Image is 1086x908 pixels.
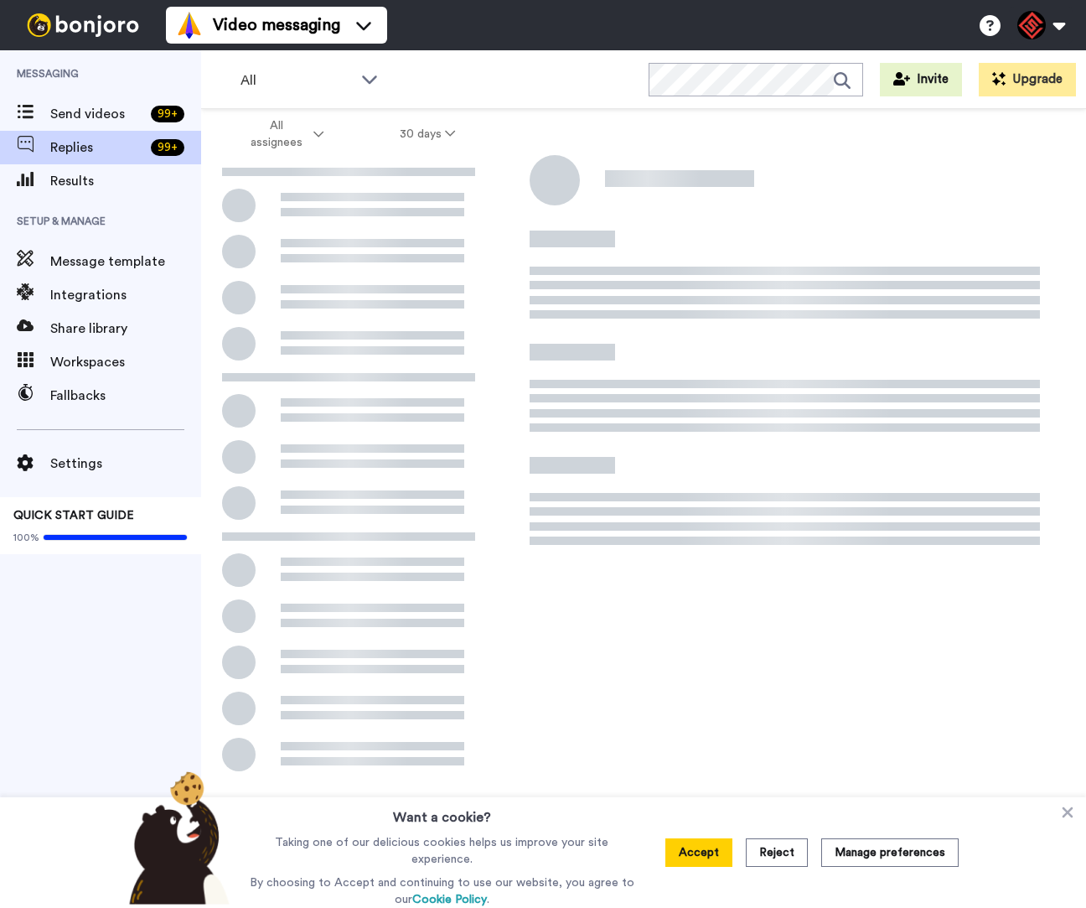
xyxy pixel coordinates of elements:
[50,171,201,191] span: Results
[242,117,310,151] span: All assignees
[979,63,1076,96] button: Upgrade
[50,137,144,158] span: Replies
[362,119,494,149] button: 30 days
[13,531,39,544] span: 100%
[50,104,144,124] span: Send videos
[50,285,201,305] span: Integrations
[50,252,201,272] span: Message template
[821,838,959,867] button: Manage preferences
[213,13,340,37] span: Video messaging
[204,111,362,158] button: All assignees
[114,771,238,905] img: bear-with-cookie.png
[246,834,639,868] p: Taking one of our delicious cookies helps us improve your site experience.
[151,139,184,156] div: 99 +
[746,838,808,867] button: Reject
[50,352,201,372] span: Workspaces
[50,319,201,339] span: Share library
[20,13,146,37] img: bj-logo-header-white.svg
[393,797,491,828] h3: Want a cookie?
[13,510,134,521] span: QUICK START GUIDE
[50,454,201,474] span: Settings
[246,874,639,908] p: By choosing to Accept and continuing to use our website, you agree to our .
[176,12,203,39] img: vm-color.svg
[151,106,184,122] div: 99 +
[412,894,487,905] a: Cookie Policy
[665,838,732,867] button: Accept
[880,63,962,96] button: Invite
[50,386,201,406] span: Fallbacks
[240,70,353,91] span: All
